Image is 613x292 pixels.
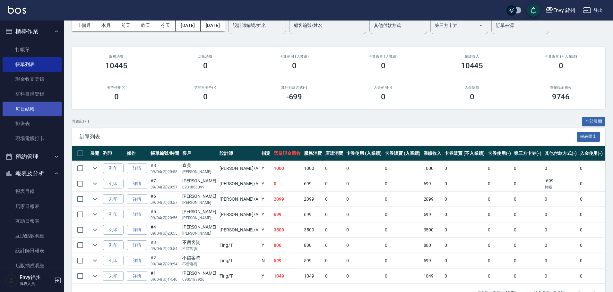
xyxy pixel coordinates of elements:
button: 今天 [156,20,176,31]
td: Y [260,176,272,191]
h2: 卡券使用(-) [80,86,153,90]
a: 每日結帳 [3,102,62,116]
td: 0 [486,161,513,176]
div: [PERSON_NAME] [182,178,216,184]
td: 0 [443,161,486,176]
th: 入金使用(-) [578,146,605,161]
td: 0 [543,222,578,238]
td: 0 [543,269,578,284]
p: 0931866099 [182,184,216,190]
td: 0 [578,176,605,191]
td: 0 [383,161,422,176]
h2: 入金使用(-) [346,86,420,90]
td: Y [260,238,272,253]
th: 列印 [101,146,125,161]
h2: 卡券使用 (入業績) [257,54,331,59]
td: 0 [543,161,578,176]
button: 櫃檯作業 [3,23,62,40]
td: 0 [383,176,422,191]
td: 0 [345,253,384,268]
th: 其他付款方式(-) [543,146,578,161]
button: 列印 [103,256,124,266]
a: 現場電腦打卡 [3,131,62,146]
span: 訂單列表 [80,134,577,140]
h3: 0 [559,61,563,70]
td: 0 [486,269,513,284]
button: 登出 [581,4,605,16]
td: 0 [345,222,384,238]
h3: 10445 [105,61,128,70]
p: 09/04 (四) 20:58 [151,169,179,175]
td: 0 [578,222,605,238]
button: 列印 [103,240,124,250]
h3: 10445 [461,61,483,70]
td: 0 [272,176,302,191]
th: 卡券販賣 (不入業績) [443,146,486,161]
td: Y [260,222,272,238]
td: 3500 [272,222,302,238]
p: 轉帳 [545,184,577,190]
td: 0 [324,176,345,191]
td: Y [260,207,272,222]
td: 0 [543,207,578,222]
a: 材料自購登錄 [3,87,62,101]
button: [DATE] [201,20,225,31]
th: 展開 [89,146,101,161]
button: 前天 [116,20,136,31]
h3: 9746 [552,92,570,101]
a: 店家日報表 [3,199,62,214]
h3: 0 [114,92,119,101]
button: Envy 錦州 [543,4,578,17]
td: Ting /T [218,238,260,253]
th: 業績收入 [422,146,443,161]
td: 0 [486,253,513,268]
button: Open [476,20,486,30]
td: 599 [302,253,324,268]
button: 預約管理 [3,148,62,165]
td: 0 [324,238,345,253]
td: 0 [512,238,543,253]
td: 0 [578,269,605,284]
button: 本月 [96,20,116,31]
button: 全部展開 [582,117,606,127]
th: 店販消費 [324,146,345,161]
p: 共 8 筆, 1 / 1 [72,119,90,124]
h2: 店販消費 [168,54,242,59]
td: 0 [383,192,422,207]
th: 客戶 [181,146,218,161]
td: 699 [422,207,443,222]
td: 0 [512,161,543,176]
button: 昨天 [136,20,156,31]
th: 服務消費 [302,146,324,161]
td: 0 [324,253,345,268]
th: 營業現金應收 [272,146,302,161]
td: 800 [302,238,324,253]
td: 0 [486,192,513,207]
a: 排班表 [3,116,62,131]
td: [PERSON_NAME] /A [218,207,260,222]
h2: 卡券販賣 (入業績) [346,54,420,59]
td: 0 [512,269,543,284]
td: 0 [578,161,605,176]
td: [PERSON_NAME] /A [218,192,260,207]
button: expand row [90,256,100,265]
h3: 0 [292,61,297,70]
td: 0 [345,161,384,176]
p: 09/04 (四) 20:56 [151,215,179,221]
p: 09/04 (四) 14:40 [151,277,179,282]
td: 0 [345,238,384,253]
p: 服務人員 [20,281,52,287]
td: 0 [324,269,345,284]
td: 0 [345,207,384,222]
p: 09/04 (四) 20:54 [151,246,179,252]
a: 詳情 [127,225,147,235]
h2: 業績收入 [435,54,509,59]
td: 0 [443,192,486,207]
p: 09/04 (四) 20:57 [151,184,179,190]
div: [PERSON_NAME] [182,270,216,277]
td: 0 [324,222,345,238]
div: [PERSON_NAME] [182,208,216,215]
td: Y [260,161,272,176]
td: 0 [324,192,345,207]
td: 1000 [422,161,443,176]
